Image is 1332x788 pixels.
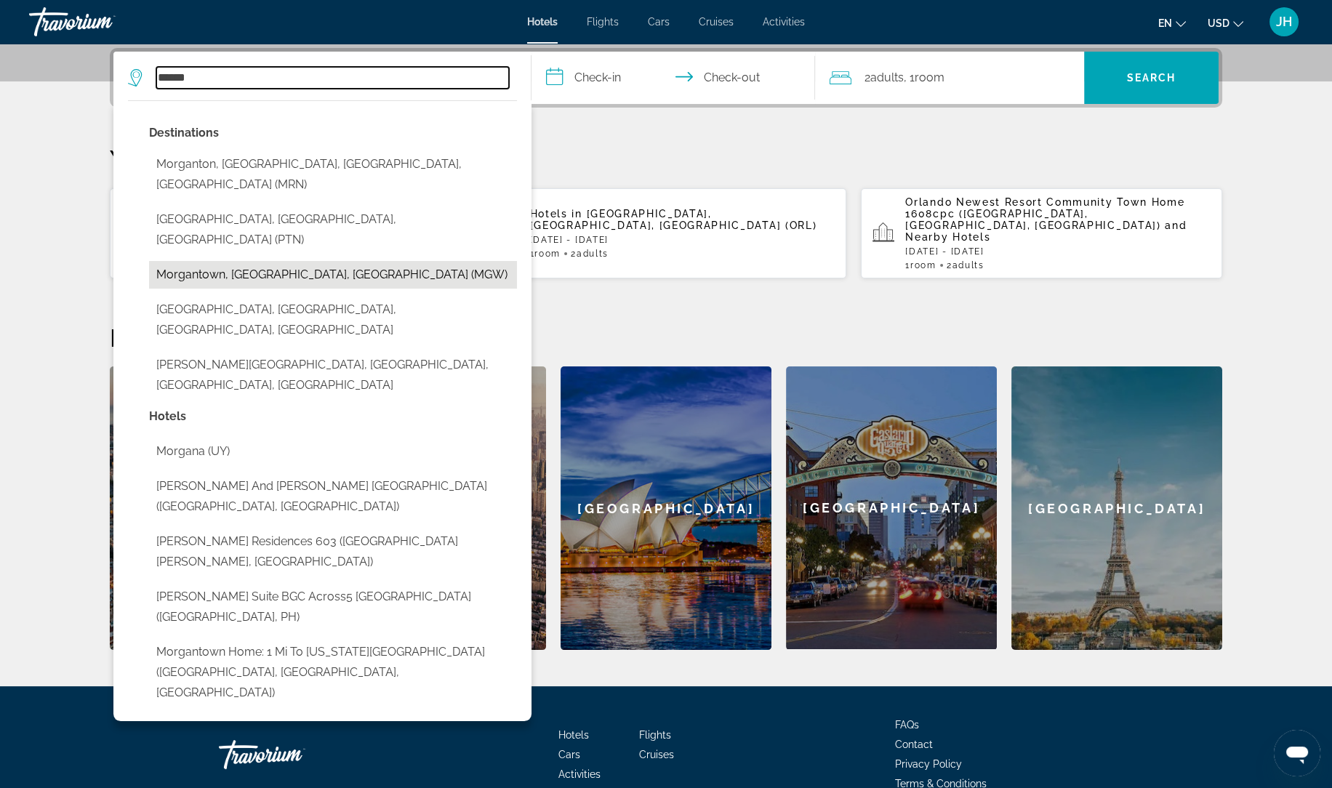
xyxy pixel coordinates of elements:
[113,52,1219,104] div: Search widget
[895,739,933,750] a: Contact
[648,16,670,28] a: Cars
[699,16,734,28] a: Cruises
[530,208,582,220] span: Hotels in
[149,473,517,520] button: Select hotel: Morgan and Mees Amsterdam (Amsterdam, NL)
[904,68,944,88] span: , 1
[527,16,558,28] a: Hotels
[110,366,321,650] div: [GEOGRAPHIC_DATA]
[1127,72,1176,84] span: Search
[558,749,580,760] a: Cars
[639,749,674,760] a: Cruises
[905,220,1187,243] span: and Nearby Hotels
[113,100,531,721] div: Destination search results
[110,366,321,650] a: Barcelona[GEOGRAPHIC_DATA]
[861,188,1222,279] button: Orlando Newest Resort Community Town Home 1608cpc ([GEOGRAPHIC_DATA], [GEOGRAPHIC_DATA], [GEOGRAP...
[639,729,671,741] a: Flights
[1265,7,1303,37] button: User Menu
[905,260,936,270] span: 1
[149,206,517,254] button: Select city: Morgan City, LA, United States (PTN)
[1208,12,1243,33] button: Change currency
[530,208,817,231] span: [GEOGRAPHIC_DATA], [GEOGRAPHIC_DATA], [GEOGRAPHIC_DATA] (ORL)
[895,719,919,731] a: FAQs
[905,246,1211,257] p: [DATE] - [DATE]
[110,188,471,279] button: Hotels in [GEOGRAPHIC_DATA], [GEOGRAPHIC_DATA], [GEOGRAPHIC_DATA] (ORL)[DATE] - [DATE]1Room2Adults
[864,68,904,88] span: 2
[1084,52,1219,104] button: Search
[530,249,561,259] span: 1
[531,52,815,104] button: Select check in and out date
[149,406,517,427] p: Hotel options
[947,260,984,270] span: 2
[149,583,517,631] button: Select hotel: Morgan Suite BGC across5 Venice Canal Mall free Pool gym (Manila, PH)
[905,196,1184,231] span: Orlando Newest Resort Community Town Home 1608cpc ([GEOGRAPHIC_DATA], [GEOGRAPHIC_DATA], [GEOGRAP...
[763,16,805,28] a: Activities
[149,123,517,143] p: City options
[910,260,936,270] span: Room
[149,528,517,576] button: Select hotel: Morgan Residences 603 (Cabo San Lucas, MX)
[149,150,517,198] button: Select city: Morganton, Hickory, NC, United States (MRN)
[870,71,904,84] span: Adults
[110,144,1222,173] p: Your Recent Searches
[561,366,771,650] a: Sydney[GEOGRAPHIC_DATA]
[110,323,1222,352] h2: Featured Destinations
[1276,15,1292,29] span: JH
[561,366,771,650] div: [GEOGRAPHIC_DATA]
[486,188,847,279] button: Hotels in [GEOGRAPHIC_DATA], [GEOGRAPHIC_DATA], [GEOGRAPHIC_DATA] (ORL)[DATE] - [DATE]1Room2Adults
[149,438,517,465] button: Select hotel: Morgana (UY)
[1208,17,1229,29] span: USD
[915,71,944,84] span: Room
[571,249,609,259] span: 2
[1011,366,1222,650] a: Paris[GEOGRAPHIC_DATA]
[587,16,619,28] a: Flights
[1011,366,1222,650] div: [GEOGRAPHIC_DATA]
[530,235,835,245] p: [DATE] - [DATE]
[815,52,1084,104] button: Travelers: 2 adults, 0 children
[1158,12,1186,33] button: Change language
[786,366,997,649] div: [GEOGRAPHIC_DATA]
[149,638,517,707] button: Select hotel: Morgantown Home: 1 Mi to West Virginia University (Morgantown, WV, US)
[952,260,984,270] span: Adults
[149,351,517,399] button: Select city: Morgan Park, Chicago, IL, United States
[534,249,561,259] span: Room
[149,261,517,289] button: Select city: Morgantown, WV, United States (MGW)
[895,758,962,770] a: Privacy Policy
[558,729,589,741] a: Hotels
[1274,730,1320,776] iframe: Button to launch messaging window
[558,768,601,780] a: Activities
[156,67,509,89] input: Search hotel destination
[149,296,517,344] button: Select city: Morgantown, Exton, PA, United States
[219,733,364,776] a: Go Home
[786,366,997,650] a: San Diego[GEOGRAPHIC_DATA]
[577,249,609,259] span: Adults
[1158,17,1172,29] span: en
[29,3,174,41] a: Travorium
